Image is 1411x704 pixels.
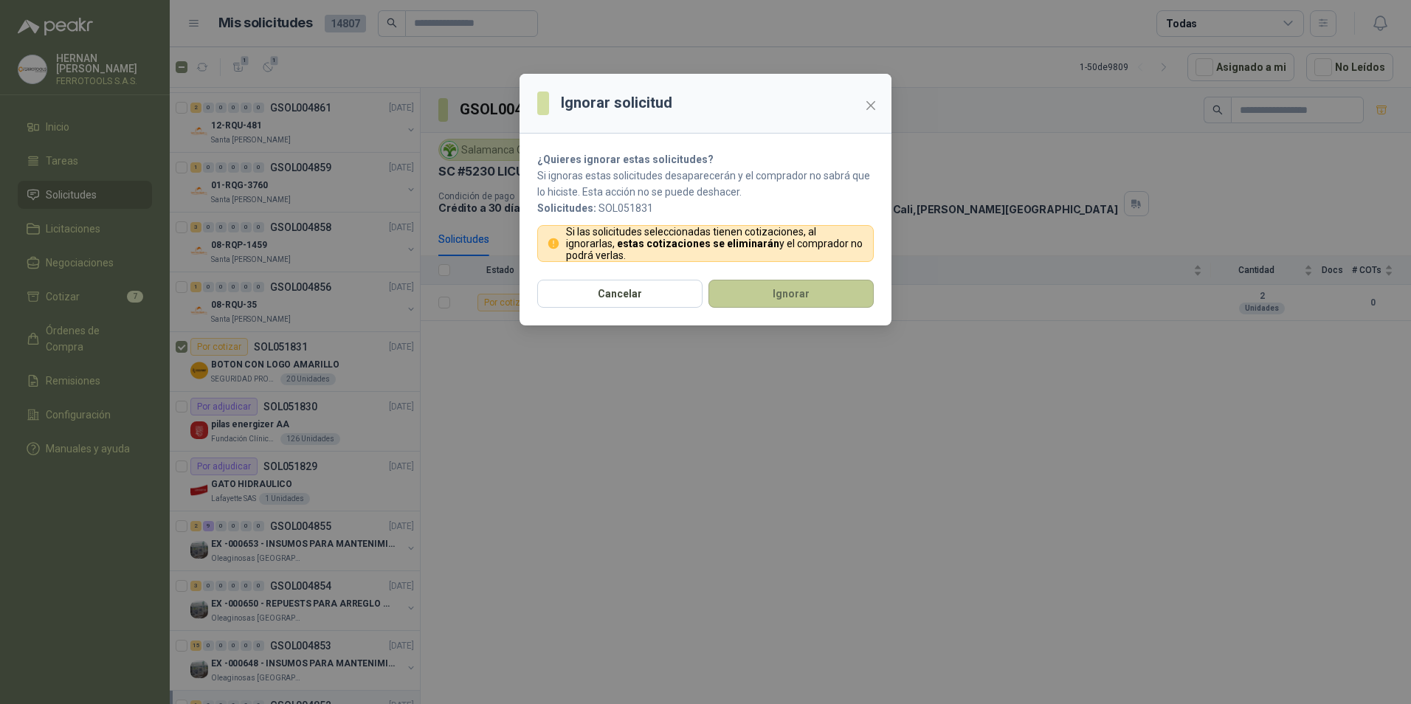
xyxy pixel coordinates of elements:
[537,168,874,200] p: Si ignoras estas solicitudes desaparecerán y el comprador no sabrá que lo hiciste. Esta acción no...
[865,100,877,111] span: close
[537,200,874,216] p: SOL051831
[561,92,672,114] h3: Ignorar solicitud
[617,238,779,249] strong: estas cotizaciones se eliminarán
[708,280,874,308] button: Ignorar
[537,202,596,214] b: Solicitudes:
[537,153,714,165] strong: ¿Quieres ignorar estas solicitudes?
[859,94,883,117] button: Close
[537,280,703,308] button: Cancelar
[566,226,865,261] p: Si las solicitudes seleccionadas tienen cotizaciones, al ignorarlas, y el comprador no podrá verlas.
